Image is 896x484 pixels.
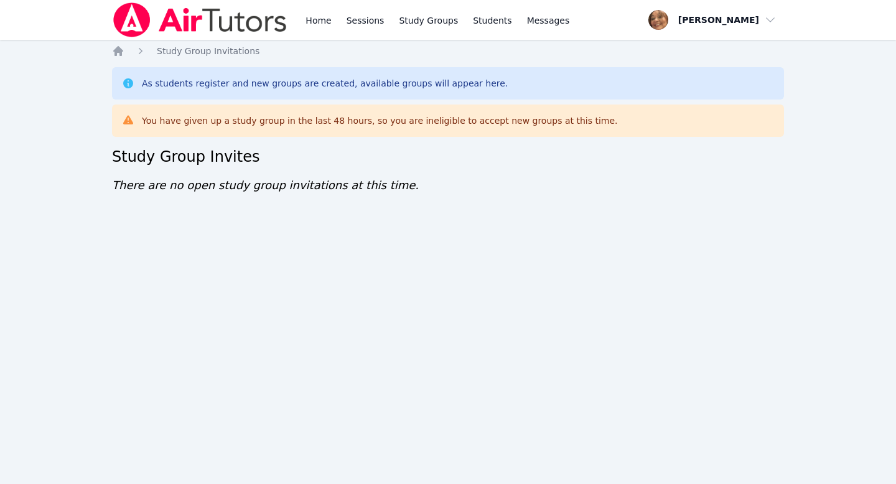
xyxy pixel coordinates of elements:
[142,77,508,90] div: As students register and new groups are created, available groups will appear here.
[112,45,784,57] nav: Breadcrumb
[157,45,259,57] a: Study Group Invitations
[112,2,288,37] img: Air Tutors
[112,147,784,167] h2: Study Group Invites
[157,46,259,56] span: Study Group Invitations
[527,14,570,27] span: Messages
[112,179,419,192] span: There are no open study group invitations at this time.
[142,114,618,127] div: You have given up a study group in the last 48 hours, so you are ineligible to accept new groups ...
